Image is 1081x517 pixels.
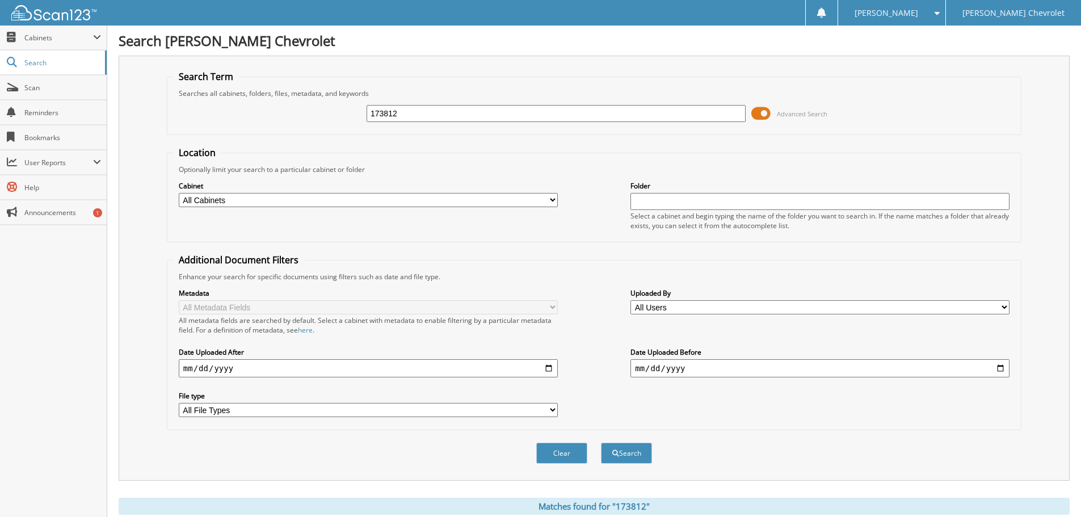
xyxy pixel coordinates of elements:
span: Scan [24,83,101,93]
span: Reminders [24,108,101,117]
legend: Additional Document Filters [173,254,304,266]
span: Cabinets [24,33,93,43]
input: end [630,359,1010,377]
div: All metadata fields are searched by default. Select a cabinet with metadata to enable filtering b... [179,316,558,335]
legend: Search Term [173,70,239,83]
label: Date Uploaded Before [630,347,1010,357]
div: Matches found for "173812" [119,498,1070,515]
label: Date Uploaded After [179,347,558,357]
a: here [298,325,313,335]
label: Cabinet [179,181,558,191]
span: Search [24,58,99,68]
span: [PERSON_NAME] [855,10,918,16]
label: File type [179,391,558,401]
div: Enhance your search for specific documents using filters such as date and file type. [173,272,1015,281]
label: Uploaded By [630,288,1010,298]
span: User Reports [24,158,93,167]
legend: Location [173,146,221,159]
span: [PERSON_NAME] Chevrolet [962,10,1065,16]
label: Metadata [179,288,558,298]
span: Advanced Search [777,110,827,118]
img: scan123-logo-white.svg [11,5,96,20]
input: start [179,359,558,377]
h1: Search [PERSON_NAME] Chevrolet [119,31,1070,50]
button: Clear [536,443,587,464]
label: Folder [630,181,1010,191]
div: Searches all cabinets, folders, files, metadata, and keywords [173,89,1015,98]
div: 1 [93,208,102,217]
div: Select a cabinet and begin typing the name of the folder you want to search in. If the name match... [630,211,1010,230]
button: Search [601,443,652,464]
span: Announcements [24,208,101,217]
div: Optionally limit your search to a particular cabinet or folder [173,165,1015,174]
span: Help [24,183,101,192]
span: Bookmarks [24,133,101,142]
